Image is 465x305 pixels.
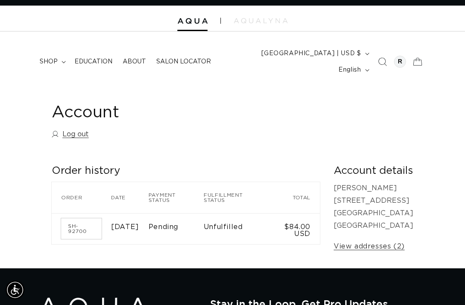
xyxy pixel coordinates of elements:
summary: shop [34,53,69,71]
span: shop [40,58,58,66]
a: Order number SH-92700 [61,218,102,239]
a: View addresses (2) [334,240,405,253]
span: About [123,58,146,66]
span: English [338,66,361,75]
h1: Account [52,102,413,123]
a: About [118,53,151,71]
button: English [333,62,372,78]
th: Fulfillment status [204,182,270,213]
th: Date [111,182,149,213]
p: [PERSON_NAME] [STREET_ADDRESS] [GEOGRAPHIC_DATA] [GEOGRAPHIC_DATA] [334,182,413,232]
a: Education [69,53,118,71]
td: Pending [149,213,204,244]
span: Education [74,58,112,66]
td: $84.00 USD [270,213,320,244]
time: [DATE] [111,223,139,230]
th: Total [270,182,320,213]
a: Salon Locator [151,53,216,71]
h2: Account details [334,164,413,178]
th: Order [52,182,111,213]
td: Unfulfilled [204,213,270,244]
h2: Order history [52,164,320,178]
summary: Search [373,52,392,71]
div: Accessibility Menu [6,280,25,299]
img: aqualyna.com [234,18,288,23]
button: [GEOGRAPHIC_DATA] | USD $ [256,45,373,62]
span: [GEOGRAPHIC_DATA] | USD $ [261,49,361,58]
img: Aqua Hair Extensions [177,18,208,24]
span: Salon Locator [156,58,211,66]
a: Log out [52,128,89,141]
th: Payment status [149,182,204,213]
